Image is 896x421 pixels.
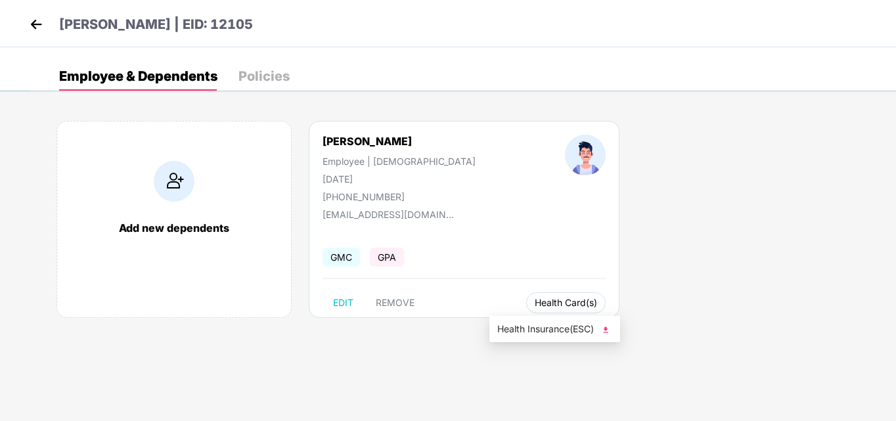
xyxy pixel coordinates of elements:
[535,299,597,306] span: Health Card(s)
[59,70,217,83] div: Employee & Dependents
[370,248,404,267] span: GPA
[238,70,290,83] div: Policies
[565,135,606,175] img: profileImage
[599,323,612,336] img: svg+xml;base64,PHN2ZyB4bWxucz0iaHR0cDovL3d3dy53My5vcmcvMjAwMC9zdmciIHhtbG5zOnhsaW5rPSJodHRwOi8vd3...
[323,248,360,267] span: GMC
[323,209,454,220] div: [EMAIL_ADDRESS][DOMAIN_NAME]
[154,161,194,202] img: addIcon
[323,191,476,202] div: [PHONE_NUMBER]
[59,14,253,35] p: [PERSON_NAME] | EID: 12105
[365,292,425,313] button: REMOVE
[526,292,606,313] button: Health Card(s)
[333,298,353,308] span: EDIT
[26,14,46,34] img: back
[323,135,412,148] div: [PERSON_NAME]
[323,292,364,313] button: EDIT
[497,322,612,336] span: Health Insurance(ESC)
[323,156,476,167] div: Employee | [DEMOGRAPHIC_DATA]
[70,221,278,234] div: Add new dependents
[376,298,414,308] span: REMOVE
[323,173,476,185] div: [DATE]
